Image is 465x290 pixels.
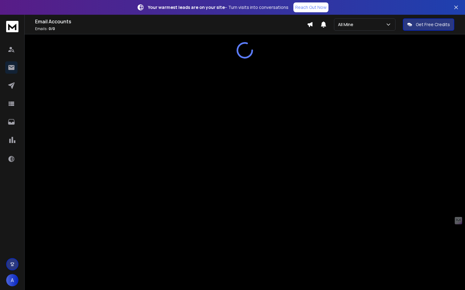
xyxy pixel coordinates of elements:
p: – Turn visits into conversations [148,4,288,10]
img: logo [6,21,18,32]
p: Get Free Credits [416,21,450,28]
button: Get Free Credits [403,18,454,31]
span: 0 / 0 [49,26,55,31]
strong: Your warmest leads are on your site [148,4,225,10]
p: Emails : [35,26,307,31]
button: A [6,274,18,286]
a: Reach Out Now [293,2,328,12]
h1: Email Accounts [35,18,307,25]
p: Reach Out Now [295,4,327,10]
p: All Mine [338,21,356,28]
